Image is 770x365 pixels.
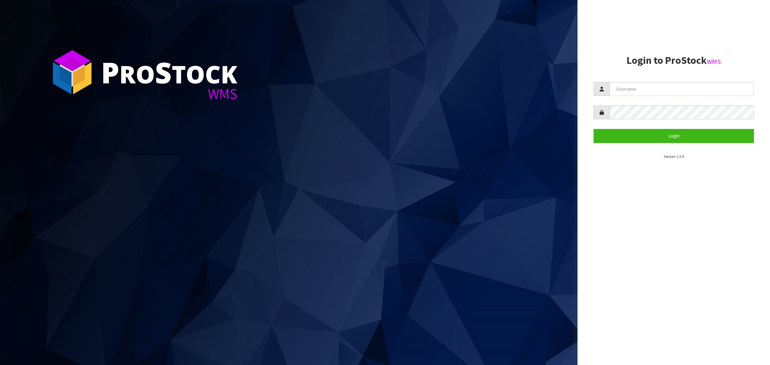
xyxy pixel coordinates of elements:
span: S [155,53,172,92]
span: P [101,53,119,92]
input: Username [610,82,754,96]
button: Login [594,129,754,143]
small: WMS [707,57,721,66]
div: ro tock [101,58,237,87]
h2: Login to ProStock [594,55,754,66]
div: WMS [101,87,237,101]
img: ProStock Cube [48,48,96,96]
small: Version 1.0.0 [664,154,684,159]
